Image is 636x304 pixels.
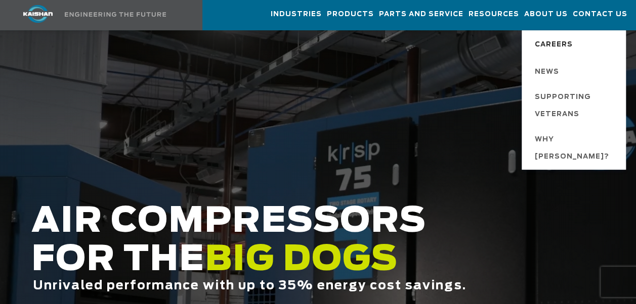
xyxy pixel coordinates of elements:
a: Careers [525,30,626,58]
a: Why [PERSON_NAME]? [525,127,626,170]
span: BIG DOGS [205,243,398,277]
span: Careers [535,36,573,54]
a: Products [327,1,374,28]
a: About Us [524,1,568,28]
span: Parts and Service [379,9,463,20]
span: Why [PERSON_NAME]? [535,131,616,166]
a: Industries [271,1,322,28]
a: Contact Us [573,1,627,28]
a: Supporting Veterans [525,85,626,127]
span: About Us [524,9,568,20]
span: News [535,64,559,81]
a: Parts and Service [379,1,463,28]
span: Products [327,9,374,20]
span: Supporting Veterans [535,89,616,123]
span: Unrivaled performance with up to 35% energy cost savings. [33,280,466,292]
a: Resources [469,1,519,28]
span: Industries [271,9,322,20]
span: Resources [469,9,519,20]
span: Contact Us [573,9,627,20]
a: News [525,58,626,85]
img: Engineering the future [65,12,166,17]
